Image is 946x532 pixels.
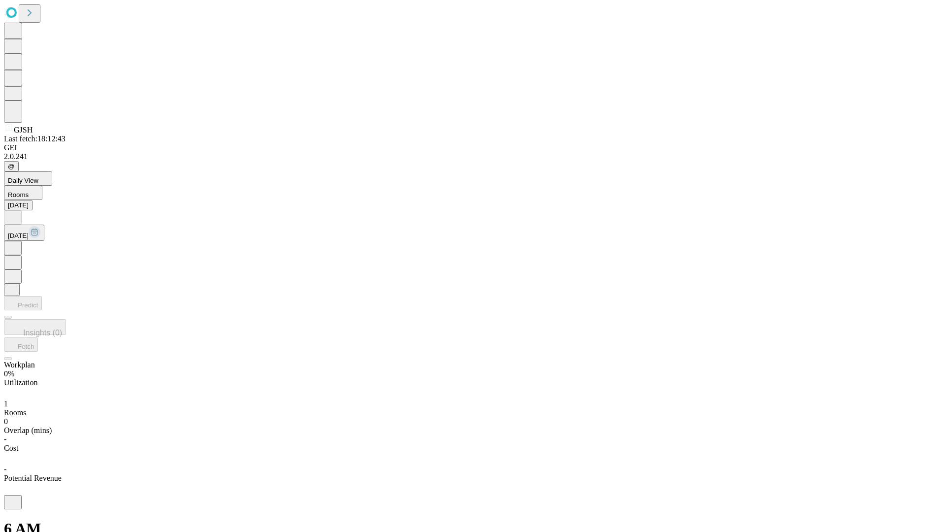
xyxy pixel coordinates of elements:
button: Fetch [4,337,38,352]
span: [DATE] [8,232,29,239]
button: Predict [4,296,42,310]
span: 0 [4,417,8,426]
span: Daily View [8,177,38,184]
span: - [4,465,6,473]
span: Rooms [4,408,26,417]
span: Rooms [8,191,29,199]
span: Utilization [4,378,37,387]
span: Workplan [4,361,35,369]
span: 1 [4,399,8,408]
span: Potential Revenue [4,474,62,482]
span: Last fetch: 18:12:43 [4,134,66,143]
div: 2.0.241 [4,152,942,161]
button: Insights (0) [4,319,66,335]
button: Rooms [4,186,42,200]
span: Cost [4,444,18,452]
span: GJSH [14,126,33,134]
button: [DATE] [4,225,44,241]
button: @ [4,161,19,171]
div: GEI [4,143,942,152]
button: [DATE] [4,200,33,210]
span: - [4,435,6,443]
span: @ [8,163,15,170]
button: Daily View [4,171,52,186]
span: Overlap (mins) [4,426,52,434]
span: Insights (0) [23,329,62,337]
span: 0% [4,369,14,378]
